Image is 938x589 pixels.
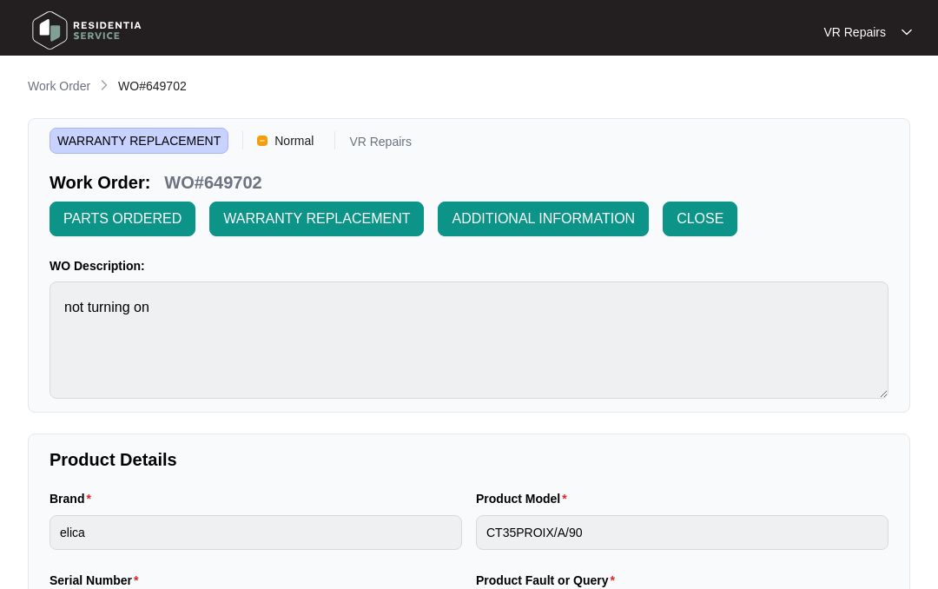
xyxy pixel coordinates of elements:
p: WO Description: [50,257,888,275]
label: Serial Number [50,572,145,589]
a: Work Order [24,77,94,96]
input: Brand [50,515,462,550]
label: Brand [50,490,98,507]
button: PARTS ORDERED [50,202,195,236]
img: chevron-right [97,78,111,92]
img: Vercel Logo [257,136,268,146]
p: Product Details [50,447,888,472]
button: CLOSE [663,202,737,236]
span: PARTS ORDERED [63,208,182,229]
span: Normal [268,128,320,154]
span: CLOSE [677,208,723,229]
span: WO#649702 [118,79,187,93]
textarea: not turning on [50,281,888,399]
p: Work Order: [50,170,150,195]
p: VR Repairs [349,136,412,154]
p: VR Repairs [823,23,886,41]
button: WARRANTY REPLACEMENT [209,202,424,236]
span: WARRANTY REPLACEMENT [223,208,410,229]
label: Product Model [476,490,574,507]
img: residentia service logo [26,4,148,56]
span: ADDITIONAL INFORMATION [452,208,635,229]
label: Product Fault or Query [476,572,622,589]
img: dropdown arrow [902,28,912,36]
span: WARRANTY REPLACEMENT [50,128,228,154]
input: Product Model [476,515,888,550]
p: WO#649702 [164,170,261,195]
button: ADDITIONAL INFORMATION [438,202,649,236]
p: Work Order [28,77,90,95]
